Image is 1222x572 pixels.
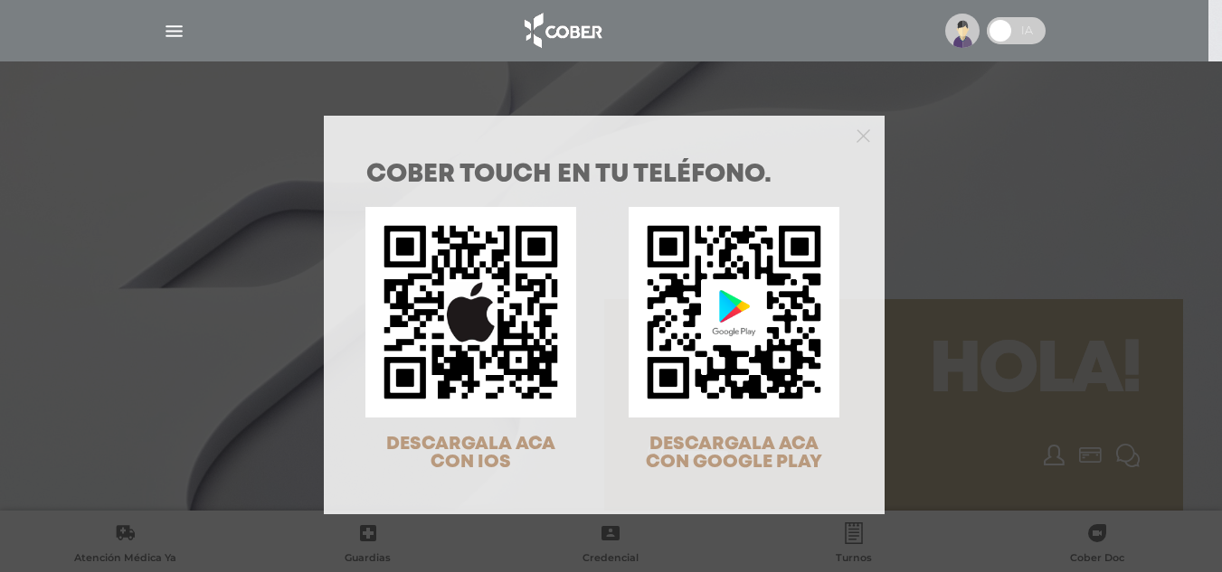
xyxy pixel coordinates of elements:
span: DESCARGALA ACA CON GOOGLE PLAY [646,436,822,471]
h1: COBER TOUCH en tu teléfono. [366,163,842,188]
img: qr-code [629,207,839,417]
img: qr-code [365,207,576,417]
span: DESCARGALA ACA CON IOS [386,436,555,471]
button: Close [857,127,870,143]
